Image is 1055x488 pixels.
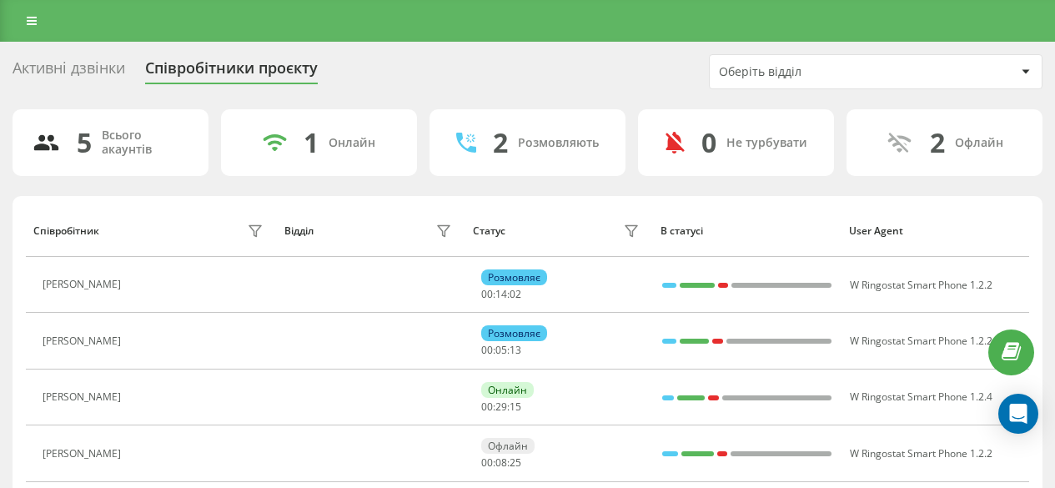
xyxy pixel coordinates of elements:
div: Співробітник [33,225,99,237]
div: Open Intercom Messenger [998,394,1038,434]
div: : : [481,401,521,413]
span: 08 [495,455,507,470]
div: : : [481,457,521,469]
div: Статус [473,225,505,237]
div: В статусі [661,225,833,237]
span: 15 [510,400,521,414]
div: Онлайн [481,382,534,398]
span: 14 [495,287,507,301]
div: Відділ [284,225,314,237]
div: Онлайн [329,136,375,150]
span: 05 [495,343,507,357]
span: 00 [481,455,493,470]
span: 00 [481,400,493,414]
div: 2 [493,127,508,158]
div: 1 [304,127,319,158]
div: Всього акаунтів [102,128,188,157]
span: W Ringostat Smart Phone 1.2.4 [850,390,992,404]
div: Співробітники проєкту [145,59,318,85]
span: 00 [481,343,493,357]
div: Офлайн [481,438,535,454]
div: Оберіть відділ [719,65,918,79]
span: W Ringostat Smart Phone 1.2.2 [850,446,992,460]
div: 0 [701,127,716,158]
div: : : [481,289,521,300]
span: W Ringostat Smart Phone 1.2.2 [850,334,992,348]
span: W Ringostat Smart Phone 1.2.2 [850,278,992,292]
div: 2 [930,127,945,158]
span: 29 [495,400,507,414]
div: User Agent [849,225,1022,237]
span: 25 [510,455,521,470]
div: : : [481,345,521,356]
div: Розмовляють [518,136,599,150]
span: 02 [510,287,521,301]
div: Розмовляє [481,269,547,285]
div: [PERSON_NAME] [43,335,125,347]
div: Не турбувати [726,136,807,150]
div: Розмовляє [481,325,547,341]
span: 00 [481,287,493,301]
div: Офлайн [955,136,1003,150]
div: Активні дзвінки [13,59,125,85]
span: 13 [510,343,521,357]
div: 5 [77,127,92,158]
div: [PERSON_NAME] [43,279,125,290]
div: [PERSON_NAME] [43,448,125,460]
div: [PERSON_NAME] [43,391,125,403]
